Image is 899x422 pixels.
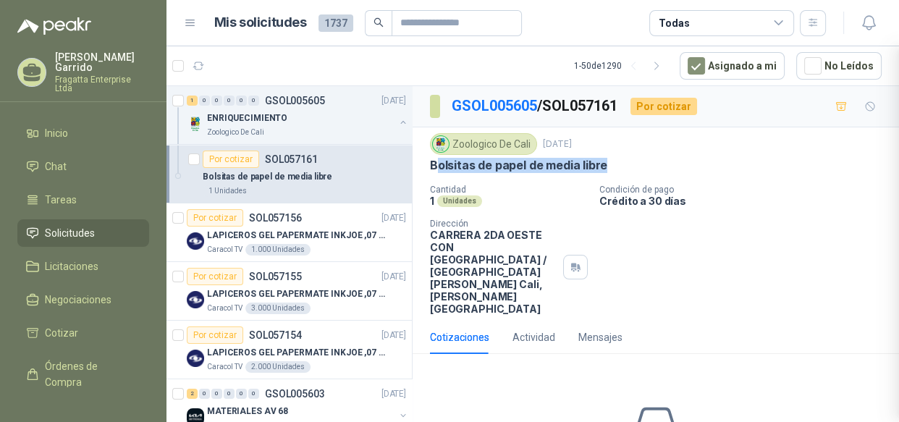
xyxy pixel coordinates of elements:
[17,219,149,247] a: Solicitudes
[17,153,149,180] a: Chat
[55,75,149,93] p: Fragatta Enterprise Ltda
[45,325,78,341] span: Cotizar
[659,15,689,31] div: Todas
[17,353,149,396] a: Órdenes de Compra
[45,358,135,390] span: Órdenes de Compra
[318,14,353,32] span: 1737
[45,258,98,274] span: Licitaciones
[45,192,77,208] span: Tareas
[55,52,149,72] p: [PERSON_NAME] Garrido
[17,186,149,214] a: Tareas
[17,17,91,35] img: Logo peakr
[17,119,149,147] a: Inicio
[45,225,95,241] span: Solicitudes
[373,17,384,28] span: search
[45,125,68,141] span: Inicio
[45,292,111,308] span: Negociaciones
[214,12,307,33] h1: Mis solicitudes
[45,159,67,174] span: Chat
[17,286,149,313] a: Negociaciones
[17,319,149,347] a: Cotizar
[17,253,149,280] a: Licitaciones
